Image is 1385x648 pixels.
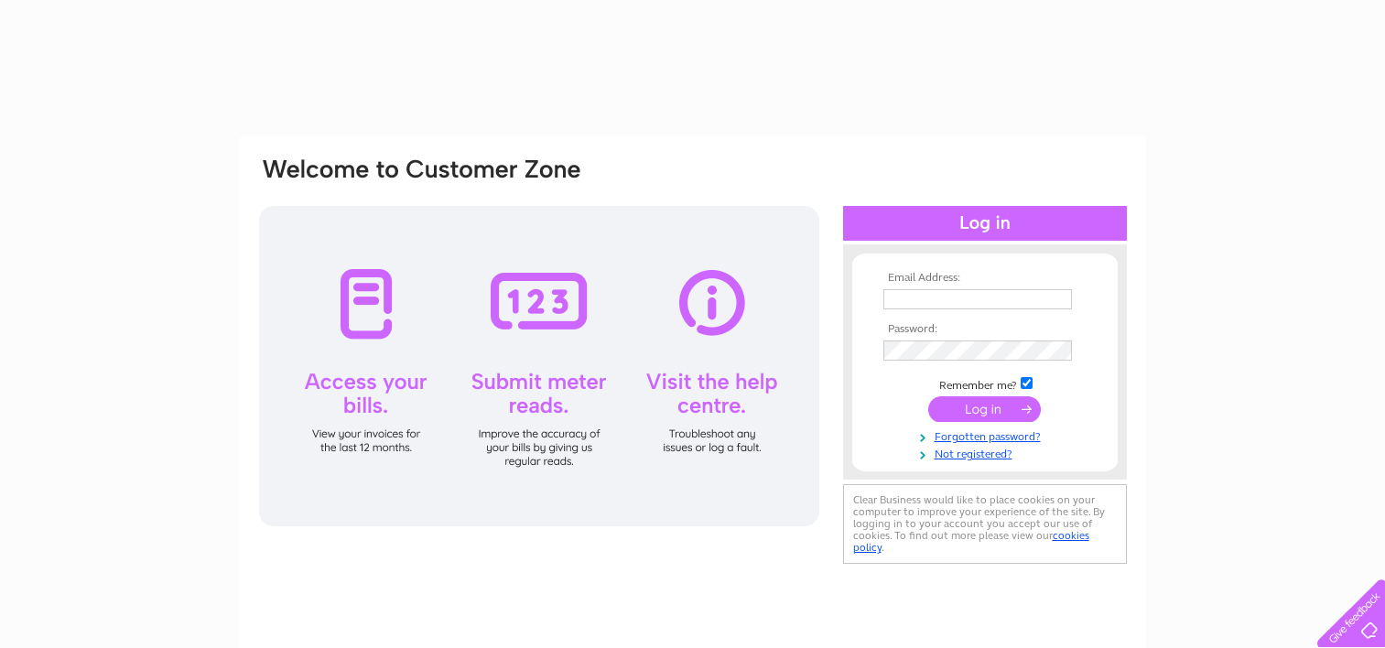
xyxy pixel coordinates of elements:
[879,272,1091,285] th: Email Address:
[879,323,1091,336] th: Password:
[879,374,1091,393] td: Remember me?
[883,427,1091,444] a: Forgotten password?
[843,484,1127,564] div: Clear Business would like to place cookies on your computer to improve your experience of the sit...
[928,396,1041,422] input: Submit
[883,444,1091,461] a: Not registered?
[853,529,1089,554] a: cookies policy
